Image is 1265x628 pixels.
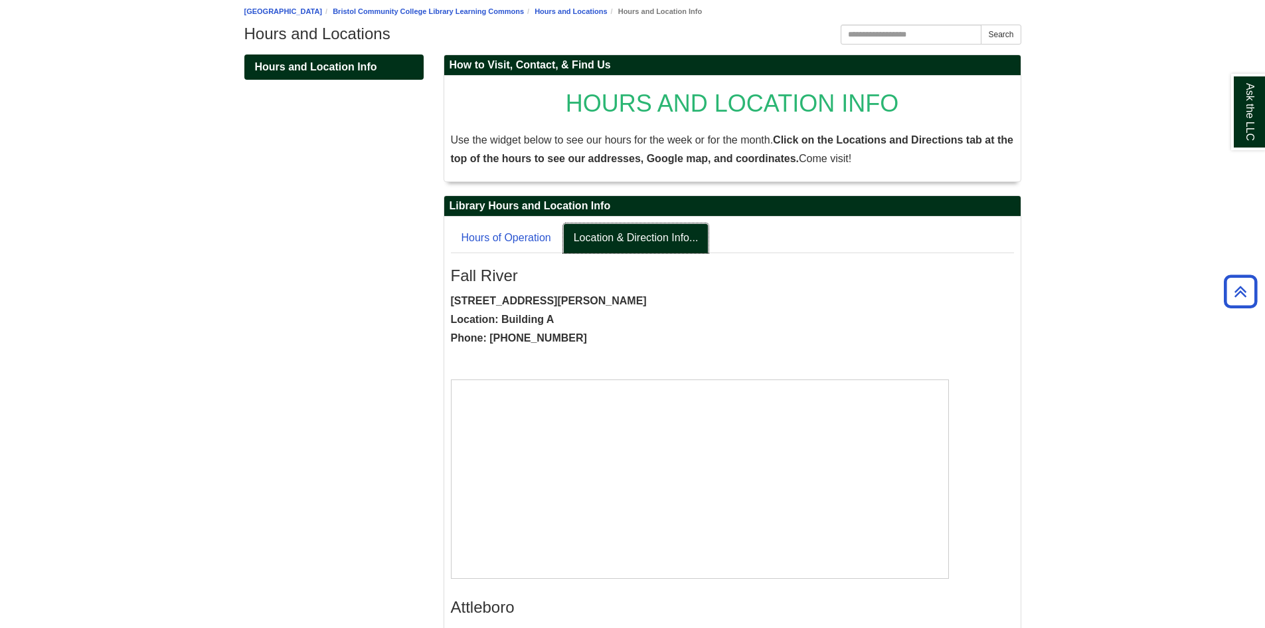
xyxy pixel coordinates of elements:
iframe: Fall River [451,379,949,579]
span: Use the widget below to see our hours for the week or for the month. Come visit! [451,134,1013,164]
a: Bristol Community College Library Learning Commons [333,7,524,15]
button: Search [981,25,1021,45]
a: Back to Top [1219,282,1262,300]
h3: Attleboro [451,598,1014,617]
h2: How to Visit, Contact, & Find Us [444,55,1021,76]
span: Hours and Location Info [255,61,377,72]
nav: breadcrumb [244,5,1021,18]
span: HOURS AND LOCATION INFO [566,90,898,117]
strong: Click on the Locations and Directions tab at the top of the hours to see our addresses, Google ma... [451,134,1013,164]
div: Guide Pages [244,54,424,80]
li: Hours and Location Info [608,5,703,18]
h3: Fall River [451,266,1014,285]
a: [GEOGRAPHIC_DATA] [244,7,323,15]
h1: Hours and Locations [244,25,1021,43]
a: Hours and Locations [535,7,607,15]
strong: [STREET_ADDRESS][PERSON_NAME] Location: Building A Phone: [PHONE_NUMBER] [451,295,647,344]
a: Hours of Operation [451,223,562,253]
h2: Library Hours and Location Info [444,196,1021,217]
a: Location & Direction Info... [563,223,709,253]
a: Hours and Location Info [244,54,424,80]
